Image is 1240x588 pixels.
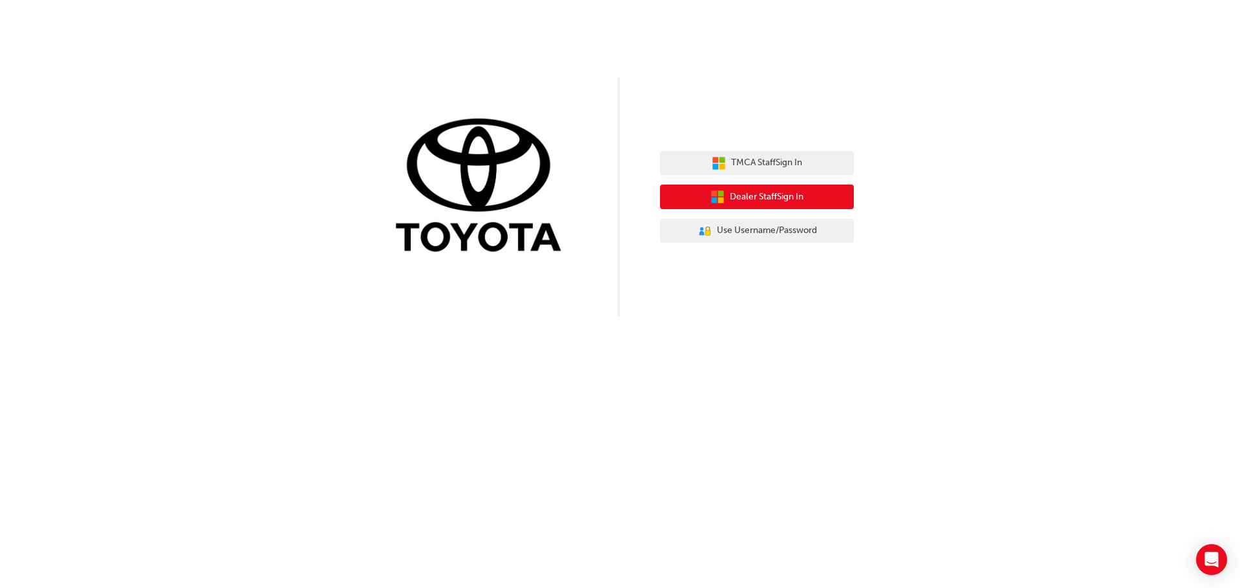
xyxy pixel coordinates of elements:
[660,151,854,176] button: TMCA StaffSign In
[660,219,854,243] button: Use Username/Password
[731,156,802,170] span: TMCA Staff Sign In
[660,185,854,209] button: Dealer StaffSign In
[730,190,803,205] span: Dealer Staff Sign In
[717,223,817,238] span: Use Username/Password
[386,116,580,258] img: Trak
[1196,544,1227,575] div: Open Intercom Messenger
